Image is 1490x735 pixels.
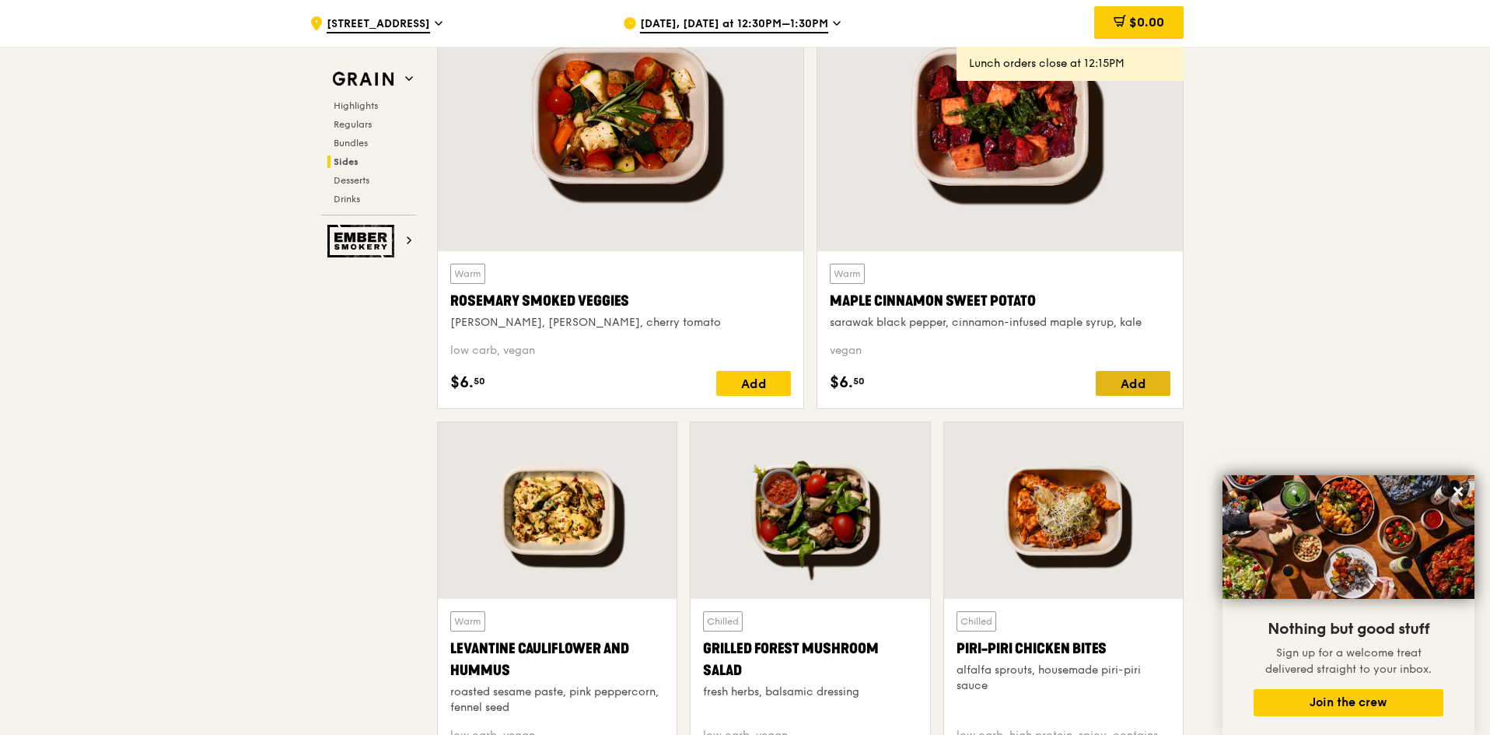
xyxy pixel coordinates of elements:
[853,375,865,387] span: 50
[830,315,1170,331] div: sarawak black pepper, cinnamon-infused maple syrup, kale
[830,343,1170,359] div: vegan
[474,375,485,387] span: 50
[830,264,865,284] div: Warm
[830,290,1170,312] div: Maple Cinnamon Sweet Potato
[450,290,791,312] div: Rosemary Smoked Veggies
[703,684,917,700] div: fresh herbs, balsamic dressing
[830,371,853,394] span: $6.
[957,663,1170,694] div: alfalfa sprouts, housemade piri-piri sauce
[450,315,791,331] div: [PERSON_NAME], [PERSON_NAME], cherry tomato
[1446,479,1471,504] button: Close
[327,16,430,33] span: [STREET_ADDRESS]
[334,138,368,149] span: Bundles
[957,611,996,632] div: Chilled
[1222,475,1474,599] img: DSC07876-Edit02-Large.jpeg
[334,100,378,111] span: Highlights
[334,175,369,186] span: Desserts
[1265,646,1432,676] span: Sign up for a welcome treat delivered straight to your inbox.
[957,638,1170,660] div: Piri-piri Chicken Bites
[640,16,828,33] span: [DATE], [DATE] at 12:30PM–1:30PM
[716,371,791,396] div: Add
[450,371,474,394] span: $6.
[450,638,664,681] div: Levantine Cauliflower and Hummus
[450,611,485,632] div: Warm
[450,264,485,284] div: Warm
[1129,15,1164,30] span: $0.00
[334,119,372,130] span: Regulars
[703,638,917,681] div: Grilled Forest Mushroom Salad
[334,156,359,167] span: Sides
[703,611,743,632] div: Chilled
[450,343,791,359] div: low carb, vegan
[1096,371,1170,396] div: Add
[1254,689,1443,716] button: Join the crew
[327,225,399,257] img: Ember Smokery web logo
[450,684,664,716] div: roasted sesame paste, pink peppercorn, fennel seed
[1268,620,1429,639] span: Nothing but good stuff
[334,194,360,205] span: Drinks
[969,56,1171,72] div: Lunch orders close at 12:15PM
[327,65,399,93] img: Grain web logo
